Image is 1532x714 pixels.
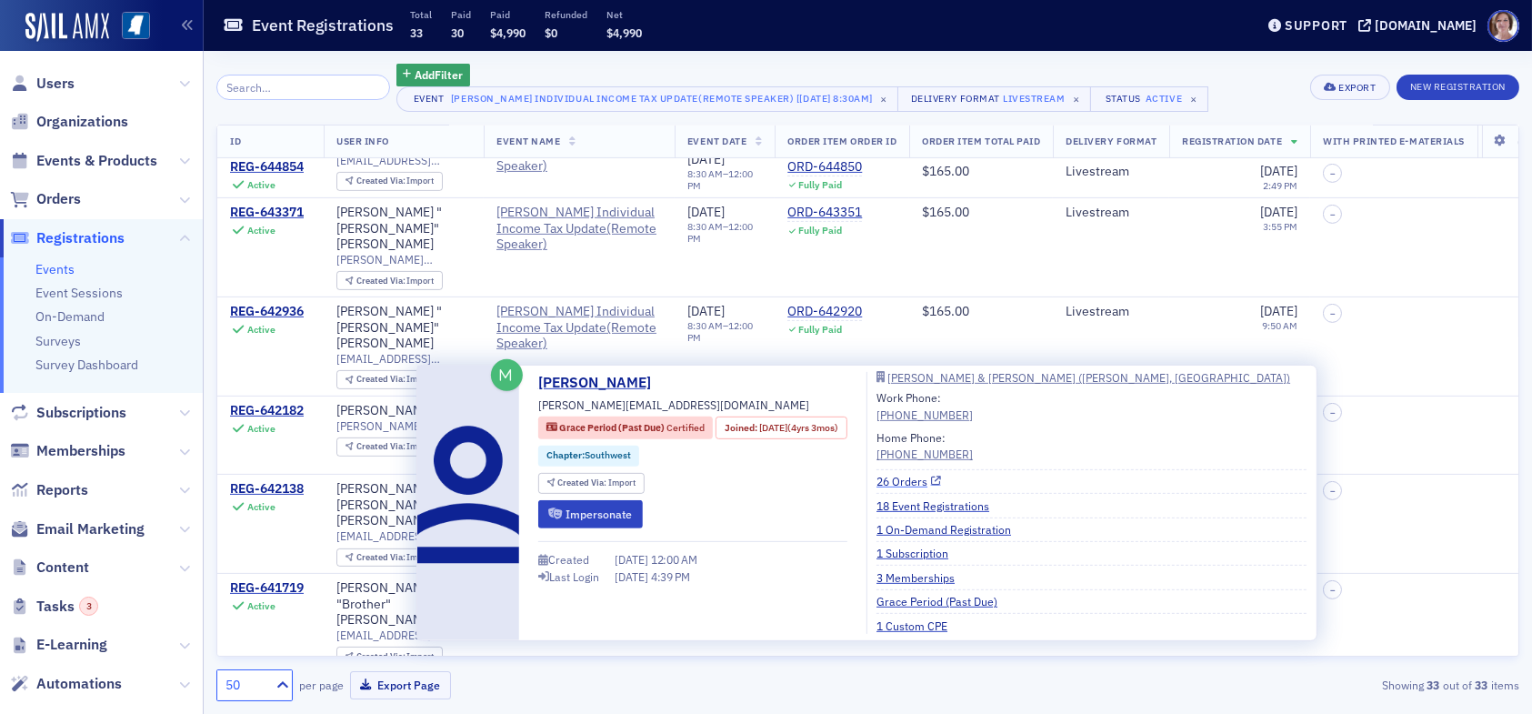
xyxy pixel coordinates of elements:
a: 1 Subscription [876,545,962,561]
div: Delivery Format [911,93,1000,105]
button: Export [1310,75,1389,100]
div: Active [247,179,275,191]
a: REG-644854 [230,159,304,176]
span: Tasks [36,597,98,617]
span: Surgent's Individual Income Tax Update(Remote Speaker) [496,205,662,253]
a: ORD-642920 [787,304,862,320]
span: – [1330,209,1336,220]
div: Import [356,177,435,187]
span: Created Via : [356,650,407,662]
span: $165.00 [922,204,969,220]
a: [PERSON_NAME] "[PERSON_NAME]" [PERSON_NAME] [336,481,471,529]
a: Subscriptions [10,403,126,423]
div: Active [1146,93,1182,105]
span: Created Via : [356,440,407,452]
div: Livestream [1003,89,1065,107]
a: Registrations [10,228,125,248]
a: New Registration [1397,77,1519,94]
a: Automations [10,674,122,694]
p: Net [606,8,642,21]
a: Email Marketing [10,519,145,539]
span: × [1186,91,1202,107]
time: 12:00 PM [687,220,753,245]
span: Memberships [36,441,125,461]
span: E-Learning [36,635,107,655]
div: – [687,221,762,245]
time: 3:55 PM [1263,220,1297,233]
a: REG-641719 [230,580,304,597]
time: 2:49 PM [1263,178,1297,191]
span: Registration Date [1182,135,1282,147]
div: REG-642182 [230,403,304,419]
div: [PERSON_NAME] [336,403,434,419]
a: [PHONE_NUMBER] [876,407,973,423]
div: Active [247,501,275,513]
span: – [1330,585,1336,596]
span: Created Via : [356,551,407,563]
time: 8:30 AM [687,166,723,179]
a: [PERSON_NAME] "Brother" [PERSON_NAME] [336,580,471,629]
span: 4:39 PM [651,569,690,584]
a: E-Learning [10,635,107,655]
a: Events [35,261,75,277]
div: Last Login [549,572,599,582]
span: [EMAIL_ADDRESS][PERSON_NAME][DOMAIN_NAME] [336,629,471,642]
a: 1 On-Demand Registration [876,521,1025,538]
span: Email Marketing [36,519,145,539]
span: Event Date [687,135,746,147]
div: Status [1104,93,1142,105]
span: 12:00 AM [651,552,697,567]
div: Support [1285,17,1347,34]
span: – [1330,486,1336,497]
a: ORD-644850 [787,159,862,176]
div: (4yrs 3mos) [759,420,838,435]
span: With Printed E-Materials [1323,135,1465,147]
span: Created Via : [356,373,407,385]
span: Subscriptions [36,403,126,423]
div: Home Phone: [876,429,973,463]
span: Chapter : [546,448,585,461]
div: Event [410,93,448,105]
a: Chapter:Southwest [546,448,631,463]
div: Export [1338,83,1376,93]
a: [PHONE_NUMBER] [876,446,973,462]
div: Active [247,324,275,336]
p: Total [410,8,432,21]
div: Fully Paid [798,179,842,191]
span: Order Item Order ID [787,135,896,147]
span: Event Name [496,135,560,147]
input: Search… [216,75,390,100]
a: Event Sessions [35,285,123,301]
div: [DOMAIN_NAME] [1375,17,1477,34]
div: Grace Period (Past Due): Grace Period (Past Due): Certified [538,417,713,439]
span: Reports [36,480,88,500]
a: Survey Dashboard [35,357,138,373]
a: Surveys [35,333,81,349]
span: – [1330,308,1336,319]
div: Livestream [1066,304,1157,320]
a: Events & Products [10,151,157,171]
button: New Registration [1397,75,1519,100]
span: Created Via : [557,477,608,488]
a: REG-643371 [230,205,304,221]
a: View Homepage [109,12,150,43]
div: [PERSON_NAME] Individual Income Tax Update(Remote Speaker) [[DATE] 8:30am] [451,89,873,107]
a: [PERSON_NAME] [538,372,665,394]
time: 8:30 AM [687,319,723,332]
button: Impersonate [538,500,643,528]
a: Grace Period (Past Due) [876,593,1011,609]
button: [DOMAIN_NAME] [1358,19,1483,32]
img: SailAMX [25,13,109,42]
a: [PERSON_NAME] "[PERSON_NAME]" [PERSON_NAME] [336,304,471,352]
a: [PERSON_NAME] "[PERSON_NAME]" [PERSON_NAME] [336,205,471,253]
a: Organizations [10,112,128,132]
span: Joined : [725,420,759,435]
a: 26 Orders [876,473,941,489]
strong: 33 [1472,677,1491,693]
span: 33 [410,25,423,40]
